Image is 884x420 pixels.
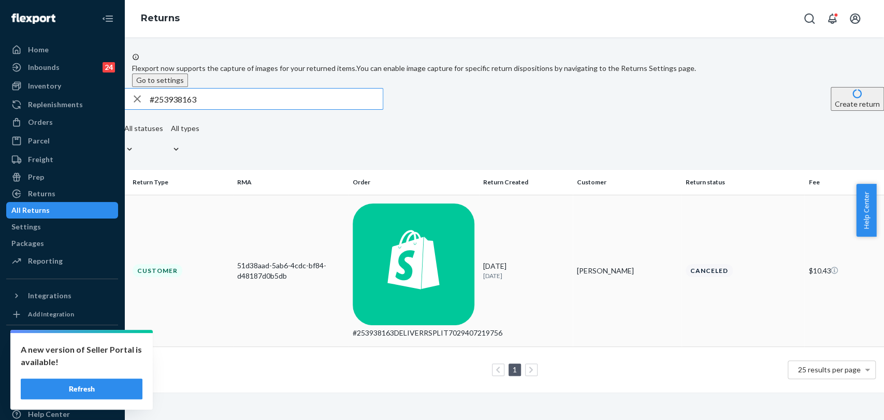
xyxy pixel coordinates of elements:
div: Parcel [28,136,50,146]
div: Orders [28,117,53,127]
div: #253938163DELIVERRSPLIT7029407219756 [353,328,474,338]
div: All Returns [11,205,50,215]
a: Replenishments [6,96,118,113]
div: [DATE] [483,261,569,280]
div: Canceled [686,264,733,277]
div: 51d38aad-5ab6-4cdc-bf84-d48187d0b5db [237,260,345,281]
div: Inventory [28,81,61,91]
a: Orders [6,114,118,131]
td: $10.43 [804,195,884,346]
div: Integrations [28,291,71,301]
div: Freight [28,154,53,165]
th: Return status [682,170,805,195]
div: Prep [28,172,44,182]
div: [PERSON_NAME] [577,266,677,276]
a: Settings [6,371,118,387]
a: Reporting [6,253,118,269]
button: Integrations [6,287,118,304]
a: Parcel [6,133,118,149]
span: 25 results per page [798,365,861,374]
button: Open Search Box [799,8,820,29]
button: Go to settings [132,74,188,87]
ol: breadcrumbs [133,4,188,34]
span: You can enable image capture for specific return dispositions by navigating to the Returns Settin... [356,64,696,73]
button: Open notifications [822,8,843,29]
th: Order [349,170,479,195]
div: Home [28,45,49,55]
a: Returns [141,12,180,24]
a: Talk to Support [6,388,118,405]
a: Freight [6,151,118,168]
span: Flexport now supports the capture of images for your returned items. [132,64,356,73]
div: Add Integration [28,310,74,318]
div: Reporting [28,256,63,266]
th: Customer [573,170,682,195]
th: Return Type [124,170,233,195]
div: All statuses [124,123,163,134]
button: Create return [831,87,884,111]
button: Help Center [856,184,876,237]
a: Packages [6,235,118,252]
button: Open account menu [845,8,865,29]
a: Settings [6,219,118,235]
div: All types [171,123,199,134]
th: Fee [804,170,884,195]
div: Inbounds [28,62,60,73]
th: RMA [233,170,349,195]
a: Inbounds24 [6,59,118,76]
button: Fast Tags [6,334,118,350]
a: Prep [6,169,118,185]
a: Inventory [6,78,118,94]
a: Add Fast Tag [6,354,118,367]
div: Packages [11,238,44,249]
input: Search returns by rma, id, tracking number [150,89,383,109]
a: All Returns [6,202,118,219]
button: Close Navigation [97,8,118,29]
a: Page 1 is your current page [511,365,519,374]
div: Customer [133,264,182,277]
p: [DATE] [483,271,569,280]
img: Flexport logo [11,13,55,24]
button: Refresh [21,379,142,399]
div: Returns [28,189,55,199]
div: Replenishments [28,99,83,110]
div: 24 [103,62,115,73]
p: A new version of Seller Portal is available! [21,343,142,368]
div: Help Center [28,409,70,419]
a: Home [6,41,118,58]
div: Settings [11,222,41,232]
a: Returns [6,185,118,202]
th: Return Created [479,170,573,195]
a: Add Integration [6,308,118,321]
